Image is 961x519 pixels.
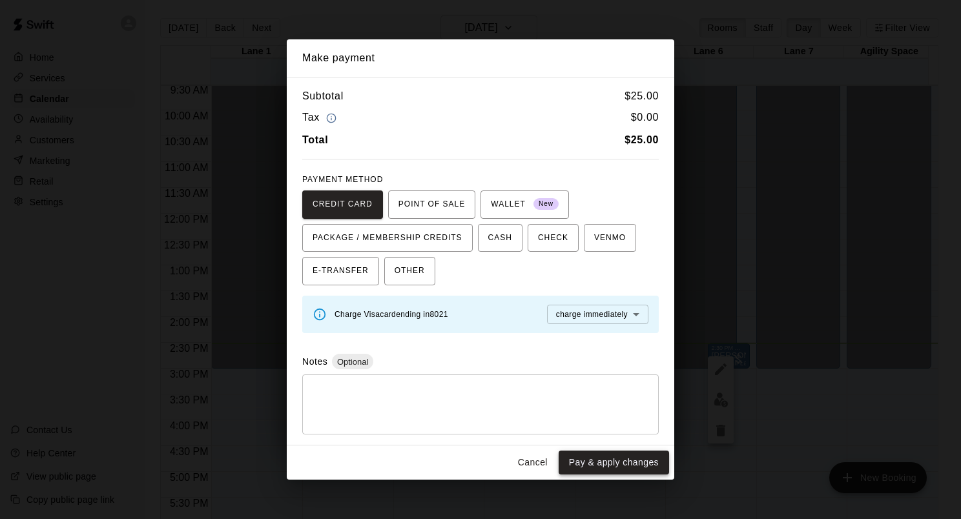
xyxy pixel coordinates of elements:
[302,88,344,105] h6: Subtotal
[384,257,435,285] button: OTHER
[302,109,340,127] h6: Tax
[538,228,568,249] span: CHECK
[533,196,559,213] span: New
[491,194,559,215] span: WALLET
[395,261,425,281] span: OTHER
[302,190,383,219] button: CREDIT CARD
[594,228,626,249] span: VENMO
[302,356,327,367] label: Notes
[584,224,636,252] button: VENMO
[559,451,669,474] button: Pay & apply changes
[302,175,383,184] span: PAYMENT METHOD
[302,257,379,285] button: E-TRANSFER
[625,88,659,105] h6: $ 25.00
[302,134,328,145] b: Total
[556,310,628,319] span: charge immediately
[512,451,553,474] button: Cancel
[488,228,512,249] span: CASH
[398,194,465,215] span: POINT OF SALE
[332,357,373,367] span: Optional
[388,190,475,219] button: POINT OF SALE
[528,224,579,252] button: CHECK
[480,190,569,219] button: WALLET New
[625,134,659,145] b: $ 25.00
[335,310,448,319] span: Charge Visa card ending in 8021
[302,224,473,252] button: PACKAGE / MEMBERSHIP CREDITS
[287,39,674,77] h2: Make payment
[313,194,373,215] span: CREDIT CARD
[313,228,462,249] span: PACKAGE / MEMBERSHIP CREDITS
[313,261,369,281] span: E-TRANSFER
[478,224,522,252] button: CASH
[631,109,659,127] h6: $ 0.00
